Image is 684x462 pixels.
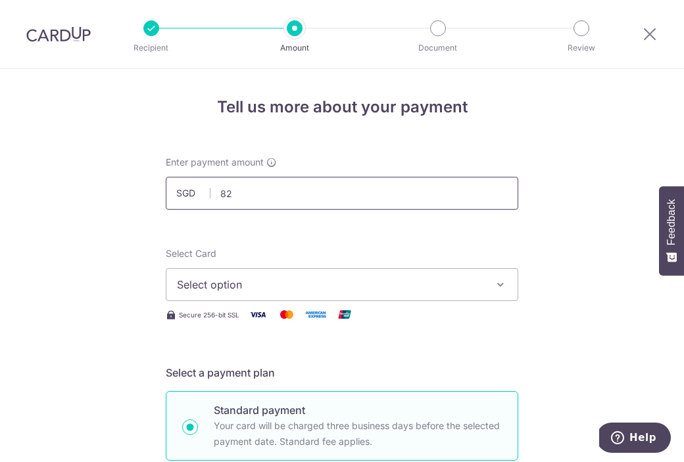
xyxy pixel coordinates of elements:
[214,418,502,450] p: Your card will be charged three business days before the selected payment date. Standard fee appl...
[246,41,343,55] p: Amount
[274,306,300,323] img: Mastercard
[166,248,216,259] span: translation missing: en.payables.payment_networks.credit_card.summary.labels.select_card
[103,41,200,55] p: Recipient
[245,306,271,323] img: Visa
[26,26,91,42] img: CardUp
[666,199,677,245] span: Feedback
[659,186,684,275] button: Feedback - Show survey
[533,41,630,55] p: Review
[166,268,518,301] button: Select option
[389,41,487,55] p: Document
[166,177,518,210] input: 0.00
[166,156,264,169] span: Enter payment amount
[166,365,518,381] h5: Select a payment plan
[331,306,358,323] img: Union Pay
[214,402,502,418] p: Standard payment
[176,187,210,200] span: SGD
[166,95,518,119] h4: Tell us more about your payment
[177,277,483,292] span: Select option
[599,423,671,455] iframe: Opens a widget where you can find more information
[303,306,329,323] img: American Express
[179,310,239,320] span: Secure 256-bit SSL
